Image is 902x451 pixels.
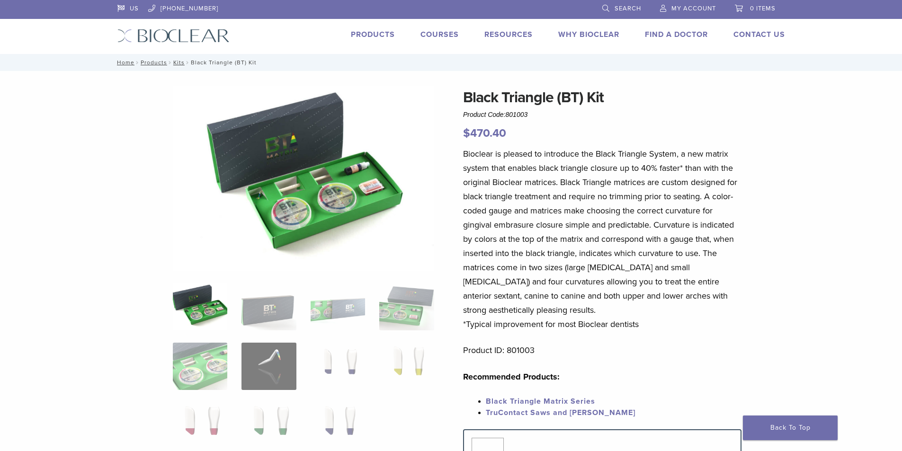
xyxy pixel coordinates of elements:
[645,30,708,39] a: Find A Doctor
[463,111,527,118] span: Product Code:
[173,283,227,330] img: Intro-Black-Triangle-Kit-6-Copy-e1548792917662-324x324.jpg
[379,283,434,330] img: Black Triangle (BT) Kit - Image 4
[185,60,191,65] span: /
[351,30,395,39] a: Products
[420,30,459,39] a: Courses
[114,59,134,66] a: Home
[110,54,792,71] nav: Black Triangle (BT) Kit
[463,147,741,331] p: Bioclear is pleased to introduce the Black Triangle System, a new matrix system that enables blac...
[134,60,141,65] span: /
[615,5,641,12] span: Search
[558,30,619,39] a: Why Bioclear
[463,86,741,109] h1: Black Triangle (BT) Kit
[241,402,296,450] img: Black Triangle (BT) Kit - Image 10
[173,343,227,390] img: Black Triangle (BT) Kit - Image 5
[743,416,838,440] a: Back To Top
[733,30,785,39] a: Contact Us
[241,283,296,330] img: Black Triangle (BT) Kit - Image 2
[383,343,430,390] img: Black Triangle (BT) Kit - Image 8
[173,86,434,271] img: Intro Black Triangle Kit-6 - Copy
[463,126,506,140] bdi: 470.40
[486,408,635,417] a: TruContact Saws and [PERSON_NAME]
[311,283,365,330] img: Black Triangle (BT) Kit - Image 3
[484,30,533,39] a: Resources
[486,397,595,406] a: Black Triangle Matrix Series
[314,402,362,450] img: Black Triangle (BT) Kit - Image 11
[241,343,296,390] img: Black Triangle (BT) Kit - Image 6
[167,60,173,65] span: /
[311,343,365,390] img: Black Triangle (BT) Kit - Image 7
[141,59,167,66] a: Products
[463,371,560,382] strong: Recommended Products:
[750,5,776,12] span: 0 items
[173,402,227,450] img: Black Triangle (BT) Kit - Image 9
[117,29,230,43] img: Bioclear
[463,126,470,140] span: $
[173,59,185,66] a: Kits
[671,5,716,12] span: My Account
[463,343,741,357] p: Product ID: 801003
[506,111,528,118] span: 801003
